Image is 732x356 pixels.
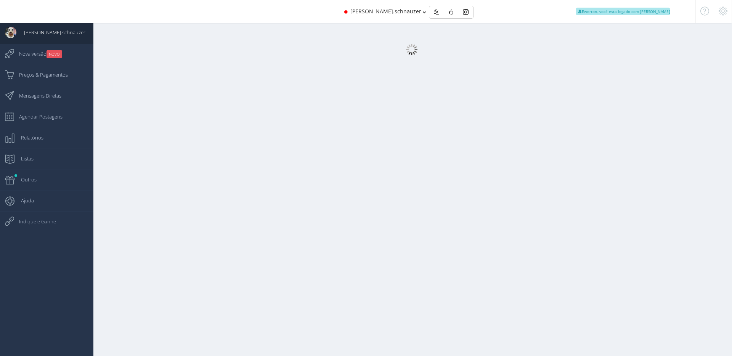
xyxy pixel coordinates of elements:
[13,191,34,210] span: Ajuda
[11,86,61,105] span: Mensagens Diretas
[11,107,63,126] span: Agendar Postagens
[11,65,68,84] span: Preços & Pagamentos
[429,6,474,19] div: Basic example
[47,50,62,58] small: NOVO
[350,8,421,15] span: [PERSON_NAME].schnauzer
[11,44,62,63] span: Nova versão
[16,23,85,42] span: [PERSON_NAME].schnauzer
[13,128,43,147] span: Relatórios
[13,149,34,168] span: Listas
[406,44,417,55] img: loader.gif
[13,170,37,189] span: Outros
[576,8,670,15] span: Ewerton, você esta logado com [PERSON_NAME]
[5,27,16,38] img: User Image
[11,212,56,231] span: Indique e Ganhe
[463,9,469,15] img: Instagram_simple_icon.svg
